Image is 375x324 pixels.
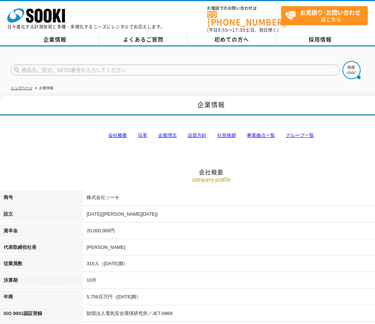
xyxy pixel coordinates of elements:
span: お電話でのお問い合わせは [207,6,281,10]
a: 沿革 [138,133,147,138]
span: 8:50 [218,27,228,33]
p: 日々進化する計測技術と多種・多様化するニーズにレンタルでお応えします。 [7,25,165,29]
a: よくあるご質問 [99,34,188,45]
a: [PHONE_NUMBER] [207,11,281,26]
span: はこちら [285,7,367,25]
a: 初めての方へ [188,34,276,45]
img: btn_search.png [343,61,361,79]
a: 品質方針 [188,133,206,138]
a: 社長挨拶 [217,133,236,138]
a: お見積り･お問い合わせはこちら [281,6,368,25]
a: トップページ [11,86,32,90]
a: 企業情報 [11,34,99,45]
a: 企業理念 [158,133,177,138]
span: 初めての方へ [214,35,249,43]
a: 会社概要 [108,133,127,138]
a: 事業拠点一覧 [247,133,275,138]
span: (平日 ～ 土日、祝日除く) [207,27,279,33]
strong: お見積り･お問い合わせ [300,8,361,17]
a: グループ一覧 [286,133,314,138]
span: 17:30 [232,27,245,33]
li: 企業情報 [34,85,53,92]
a: 採用情報 [276,34,365,45]
input: 商品名、型式、NETIS番号を入力してください [11,65,340,75]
